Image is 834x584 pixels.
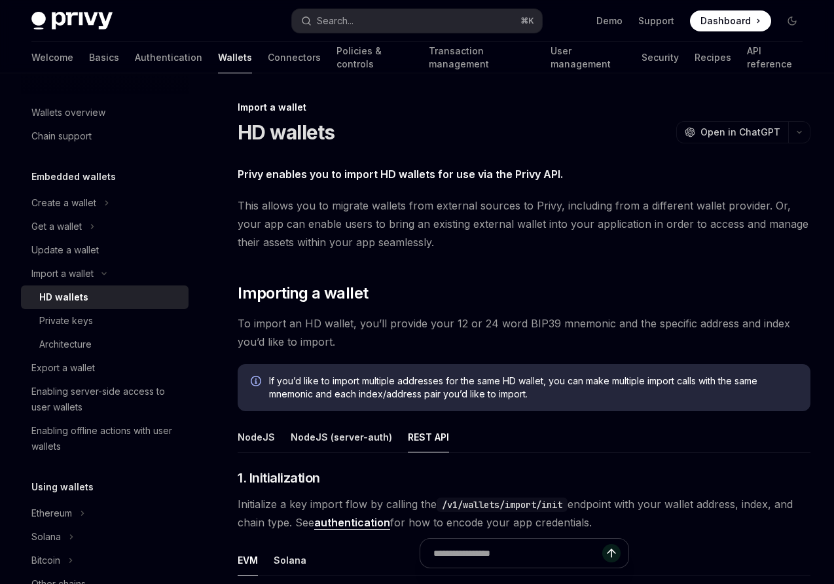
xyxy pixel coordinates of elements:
[31,423,181,454] div: Enabling offline actions with user wallets
[31,505,72,521] div: Ethereum
[31,42,73,73] a: Welcome
[39,337,92,352] div: Architecture
[638,14,674,27] a: Support
[238,314,810,351] span: To import an HD wallet, you’ll provide your 12 or 24 word BIP39 mnemonic and the specific address...
[700,14,751,27] span: Dashboard
[31,553,60,568] div: Bitcoin
[292,9,542,33] button: Search...⌘K
[21,285,189,309] a: HD wallets
[676,121,788,143] button: Open in ChatGPT
[21,356,189,380] a: Export a wallet
[251,376,264,389] svg: Info
[336,42,413,73] a: Policies & controls
[551,42,626,73] a: User management
[314,516,390,530] a: authentication
[31,479,94,495] h5: Using wallets
[291,422,392,452] button: NodeJS (server-auth)
[429,42,535,73] a: Transaction management
[238,101,810,114] div: Import a wallet
[21,380,189,419] a: Enabling server-side access to user wallets
[31,266,94,282] div: Import a wallet
[31,384,181,415] div: Enabling server-side access to user wallets
[238,168,563,181] strong: Privy enables you to import HD wallets for use via the Privy API.
[21,124,189,148] a: Chain support
[31,12,113,30] img: dark logo
[89,42,119,73] a: Basics
[602,544,621,562] button: Send message
[21,309,189,333] a: Private keys
[238,196,810,251] span: This allows you to migrate wallets from external sources to Privy, including from a different wal...
[31,360,95,376] div: Export a wallet
[31,529,61,545] div: Solana
[520,16,534,26] span: ⌘ K
[747,42,803,73] a: API reference
[31,242,99,258] div: Update a wallet
[238,495,810,532] span: Initialize a key import flow by calling the endpoint with your wallet address, index, and chain t...
[268,42,321,73] a: Connectors
[31,105,105,120] div: Wallets overview
[317,13,354,29] div: Search...
[238,120,335,144] h1: HD wallets
[135,42,202,73] a: Authentication
[238,422,275,452] button: NodeJS
[39,289,88,305] div: HD wallets
[238,283,368,304] span: Importing a wallet
[700,126,780,139] span: Open in ChatGPT
[269,374,797,401] span: If you’d like to import multiple addresses for the same HD wallet, you can make multiple import c...
[21,238,189,262] a: Update a wallet
[31,128,92,144] div: Chain support
[695,42,731,73] a: Recipes
[782,10,803,31] button: Toggle dark mode
[596,14,623,27] a: Demo
[238,469,320,487] span: 1. Initialization
[21,101,189,124] a: Wallets overview
[642,42,679,73] a: Security
[31,195,96,211] div: Create a wallet
[31,169,116,185] h5: Embedded wallets
[218,42,252,73] a: Wallets
[21,333,189,356] a: Architecture
[437,498,568,512] code: /v1/wallets/import/init
[39,313,93,329] div: Private keys
[408,422,449,452] button: REST API
[31,219,82,234] div: Get a wallet
[690,10,771,31] a: Dashboard
[21,419,189,458] a: Enabling offline actions with user wallets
